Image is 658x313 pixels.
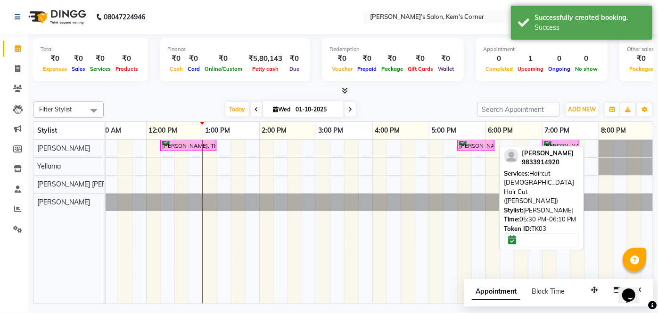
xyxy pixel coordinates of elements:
div: ₹0 [69,53,88,64]
div: [PERSON_NAME] [504,206,579,215]
span: [PERSON_NAME] [522,149,574,157]
a: 7:00 PM [543,124,572,137]
div: ₹0 [167,53,185,64]
span: Package [379,66,405,72]
a: 8:00 PM [599,124,629,137]
div: 0 [483,53,515,64]
button: ADD NEW [566,103,598,116]
iframe: chat widget [618,275,649,304]
div: 0 [573,53,600,64]
div: TK03 [504,224,579,234]
div: 9833914920 [522,158,574,167]
span: Upcoming [515,66,546,72]
span: Stylist: [504,206,524,214]
div: Appointment [483,45,600,53]
span: Today [225,102,249,117]
div: ₹0 [355,53,379,64]
div: Redemption [329,45,456,53]
span: Yellama [37,162,61,170]
span: Online/Custom [202,66,245,72]
b: 08047224946 [104,4,145,30]
div: [PERSON_NAME], TK03, 05:30 PM-06:10 PM, Haircut - [DEMOGRAPHIC_DATA] Hair Cut ([PERSON_NAME]) [458,141,493,150]
span: Expenses [41,66,69,72]
div: 1 [515,53,546,64]
span: Appointment [472,283,520,300]
span: [PERSON_NAME] [37,198,90,206]
div: ₹0 [185,53,202,64]
a: 1:00 PM [203,124,233,137]
span: Filter Stylist [39,105,72,113]
div: [PERSON_NAME], TK02, 12:15 PM-01:15 PM, Hairwash with blowdry - Above Shoulder [161,141,215,150]
span: Wallet [436,66,456,72]
input: Search Appointment [477,102,560,117]
div: Finance [167,45,303,53]
span: Due [287,66,302,72]
div: [PERSON_NAME], TK01, 07:00 PM-07:40 PM, Haircut - [DEMOGRAPHIC_DATA] Hair Cut ([PERSON_NAME]) [543,141,578,150]
span: Ongoing [546,66,573,72]
span: Gift Cards [405,66,436,72]
div: ₹0 [41,53,69,64]
span: Services [88,66,113,72]
span: Products [113,66,140,72]
span: Sales [69,66,88,72]
input: 2025-10-01 [293,102,340,117]
div: 0 [546,53,573,64]
a: 3:00 PM [316,124,346,137]
span: No show [573,66,600,72]
img: profile [504,149,518,163]
span: Prepaid [355,66,379,72]
div: ₹5,80,143 [245,53,286,64]
span: Block Time [532,287,565,296]
span: Card [185,66,202,72]
span: Services: [504,169,530,177]
span: ADD NEW [568,106,596,113]
span: Haircut - [DEMOGRAPHIC_DATA] Hair Cut ([PERSON_NAME]) [504,169,575,205]
div: ₹0 [627,53,656,64]
span: [PERSON_NAME] [37,144,90,152]
a: 5:00 PM [429,124,459,137]
span: [PERSON_NAME] [PERSON_NAME] [37,180,145,188]
div: ₹0 [88,53,113,64]
a: 6:00 PM [486,124,516,137]
div: ₹0 [436,53,456,64]
div: ₹0 [329,53,355,64]
div: ₹0 [379,53,405,64]
span: Voucher [329,66,355,72]
span: Completed [483,66,515,72]
a: 12:00 PM [147,124,180,137]
div: Successfully created booking. [535,13,645,23]
span: Cash [167,66,185,72]
div: ₹0 [286,53,303,64]
span: Token ID: [504,225,532,232]
a: 2:00 PM [260,124,289,137]
div: Success [535,23,645,33]
a: 4:00 PM [373,124,403,137]
span: Wed [271,106,293,113]
span: Packages [627,66,656,72]
img: logo [24,4,89,30]
div: 05:30 PM-06:10 PM [504,215,579,224]
span: Stylist [37,126,57,135]
a: 11:00 AM [90,124,124,137]
div: Total [41,45,140,53]
div: ₹0 [202,53,245,64]
span: Time: [504,215,520,223]
span: Petty cash [250,66,281,72]
div: ₹0 [405,53,436,64]
div: ₹0 [113,53,140,64]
